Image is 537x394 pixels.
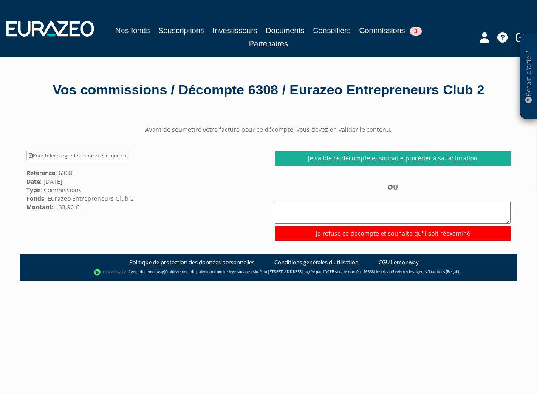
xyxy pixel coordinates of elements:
div: - Agent de (établissement de paiement dont le siège social est situé au [STREET_ADDRESS], agréé p... [28,268,509,277]
a: Documents [266,25,305,37]
strong: Montant [26,203,52,211]
a: Je valide ce décompte et souhaite procéder à sa facturation [275,151,511,166]
a: Politique de protection des données personnelles [129,258,254,266]
a: Registre des agents financiers (Regafi) [392,269,459,274]
div: OU [275,183,511,241]
strong: Fonds [26,194,44,203]
a: Investisseurs [212,25,257,37]
a: CGU Lemonway [379,258,419,266]
input: Je refuse ce décompte et souhaite qu'il soit réexaminé [275,226,511,241]
a: Commissions3 [359,25,422,38]
span: 3 [410,27,422,36]
img: logo-lemonway.png [94,268,127,277]
a: Partenaires [249,38,288,50]
a: Lemonway [144,269,164,274]
p: Besoin d'aide ? [524,39,534,115]
strong: Date [26,177,40,186]
a: Pour télécharger le décompte, cliquez ici [26,151,131,160]
img: 1732889491-logotype_eurazeo_blanc_rvb.png [6,21,94,36]
div: Vos commissions / Décompte 6308 / Eurazeo Entrepreneurs Club 2 [26,80,511,100]
a: Conseillers [313,25,351,37]
strong: Type [26,186,40,194]
a: Conditions générales d'utilisation [274,258,359,266]
a: Souscriptions [158,25,204,37]
strong: Référence [26,169,55,177]
a: Nos fonds [115,25,150,37]
center: Avant de soumettre votre facture pour ce décompte, vous devez en valider le contenu. [20,126,517,134]
div: : 6308 : [DATE] : Commissions : Eurazeo Entrepreneurs Club 2 : 133,90 € [20,151,268,211]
